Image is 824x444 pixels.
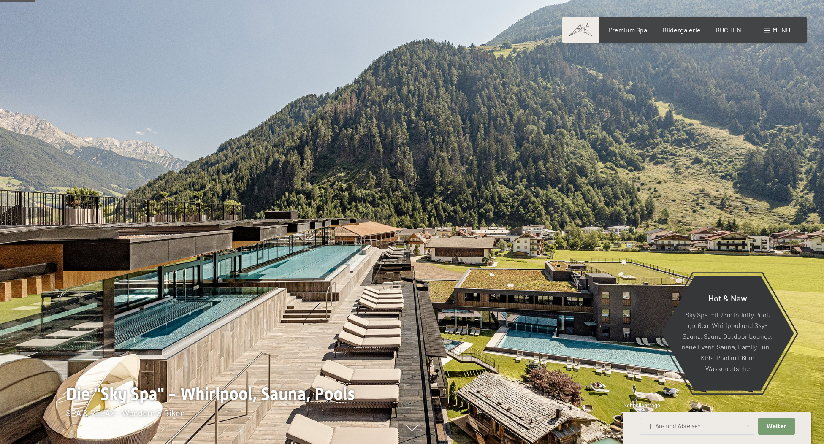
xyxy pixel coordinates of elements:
span: Schnellanfrage [623,402,660,409]
p: Sky Spa mit 23m Infinity Pool, großem Whirlpool und Sky-Sauna, Sauna Outdoor Lounge, neue Event-S... [682,309,773,374]
a: BUCHEN [716,26,741,34]
a: Premium Spa [608,26,647,34]
span: Weiter [767,422,786,430]
span: Hot & New [708,292,747,303]
a: Hot & New Sky Spa mit 23m Infinity Pool, großem Whirlpool und Sky-Sauna, Sauna Outdoor Lounge, ne... [661,275,794,391]
a: Bildergalerie [662,26,701,34]
span: Menü [772,26,790,34]
button: Weiter [758,418,794,435]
